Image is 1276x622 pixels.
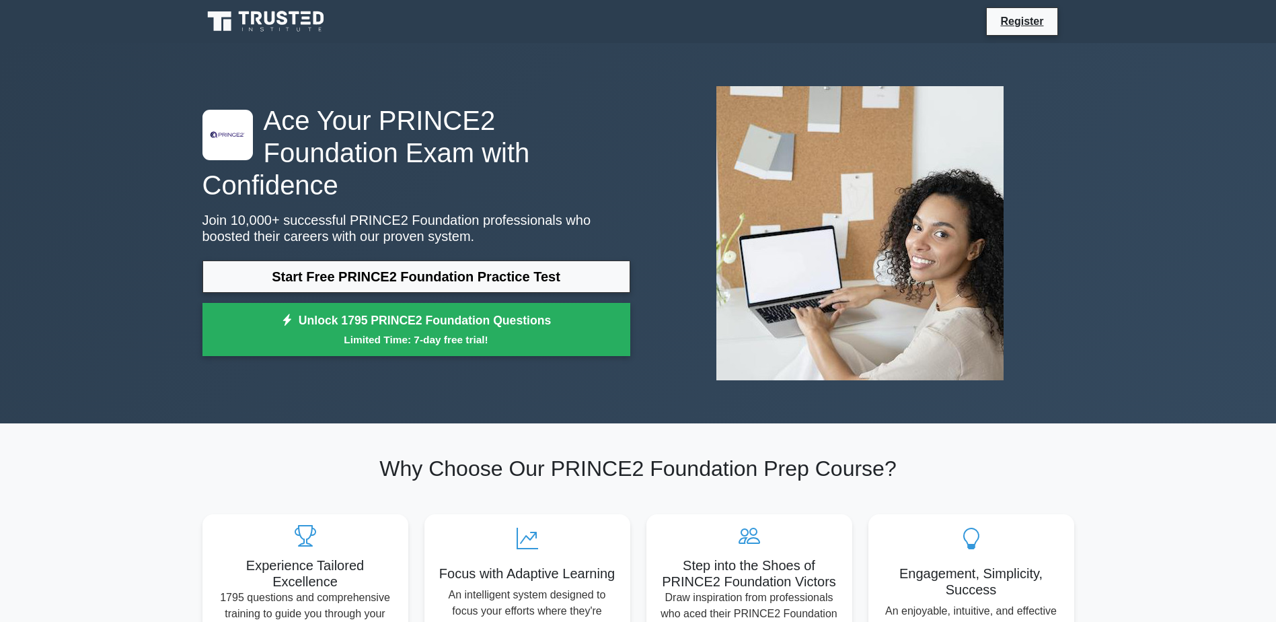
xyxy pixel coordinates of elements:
h1: Ace Your PRINCE2 Foundation Exam with Confidence [202,104,630,201]
p: Join 10,000+ successful PRINCE2 Foundation professionals who boosted their careers with our prove... [202,212,630,244]
h5: Experience Tailored Excellence [213,557,398,590]
a: Register [992,13,1051,30]
h5: Engagement, Simplicity, Success [879,565,1063,598]
h5: Focus with Adaptive Learning [435,565,620,582]
a: Start Free PRINCE2 Foundation Practice Test [202,261,630,293]
small: Limited Time: 7-day free trial! [219,332,613,347]
a: Unlock 1795 PRINCE2 Foundation QuestionsLimited Time: 7-day free trial! [202,303,630,357]
h5: Step into the Shoes of PRINCE2 Foundation Victors [657,557,841,590]
h2: Why Choose Our PRINCE2 Foundation Prep Course? [202,456,1074,481]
